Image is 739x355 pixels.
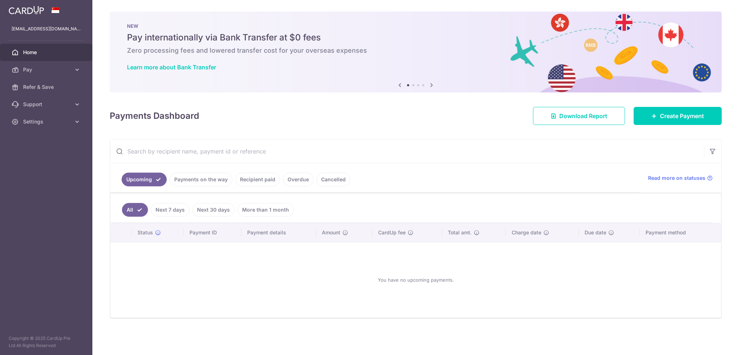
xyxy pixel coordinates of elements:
span: Status [137,229,153,236]
a: Cancelled [316,173,350,186]
span: Create Payment [660,112,704,120]
th: Payment method [640,223,721,242]
span: Amount [322,229,340,236]
span: Pay [23,66,71,73]
span: Read more on statuses [648,174,705,182]
span: Total amt. [448,229,472,236]
th: Payment details [241,223,316,242]
h5: Pay internationally via Bank Transfer at $0 fees [127,32,704,43]
a: Download Report [533,107,625,125]
a: More than 1 month [237,203,294,217]
p: [EMAIL_ADDRESS][DOMAIN_NAME] [12,25,81,33]
span: Refer & Save [23,83,71,91]
h6: Zero processing fees and lowered transfer cost for your overseas expenses [127,46,704,55]
a: Create Payment [634,107,722,125]
p: NEW [127,23,704,29]
div: You have no upcoming payments. [119,248,712,312]
a: Next 30 days [192,203,235,217]
a: Overdue [283,173,314,186]
a: Learn more about Bank Transfer [127,64,216,71]
img: CardUp [9,6,44,14]
img: Bank transfer banner [110,12,722,92]
span: Support [23,101,71,108]
a: Upcoming [122,173,167,186]
input: Search by recipient name, payment id or reference [110,140,704,163]
th: Payment ID [184,223,241,242]
h4: Payments Dashboard [110,109,199,122]
span: Charge date [512,229,541,236]
a: Recipient paid [235,173,280,186]
a: Read more on statuses [648,174,713,182]
span: Home [23,49,71,56]
a: Payments on the way [170,173,232,186]
a: All [122,203,148,217]
span: Due date [585,229,606,236]
a: Next 7 days [151,203,189,217]
span: Settings [23,118,71,125]
span: Download Report [559,112,607,120]
span: CardUp fee [378,229,406,236]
